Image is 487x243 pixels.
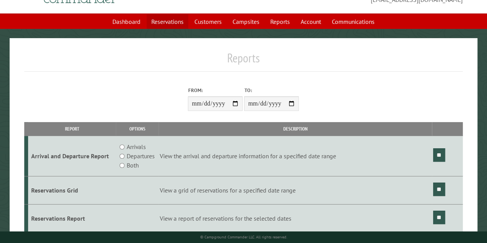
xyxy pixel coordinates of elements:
td: View a report of reservations for the selected dates [159,204,432,232]
small: © Campground Commander LLC. All rights reserved. [200,235,287,240]
th: Report [28,122,116,136]
td: Arrival and Departure Report [28,136,116,176]
td: View the arrival and departure information for a specified date range [159,136,432,176]
h1: Reports [24,50,463,72]
th: Options [116,122,159,136]
td: View a grid of reservations for a specified date range [159,176,432,204]
a: Reservations [147,14,188,29]
label: To: [244,87,299,94]
label: Departures [127,151,155,161]
a: Campsites [228,14,264,29]
label: Both [127,161,139,170]
a: Customers [190,14,226,29]
th: Description [159,122,432,136]
td: Reservations Grid [28,176,116,204]
label: Arrivals [127,142,146,151]
a: Account [296,14,326,29]
label: From: [188,87,243,94]
a: Communications [327,14,379,29]
a: Dashboard [108,14,145,29]
td: Reservations Report [28,204,116,232]
a: Reports [266,14,295,29]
